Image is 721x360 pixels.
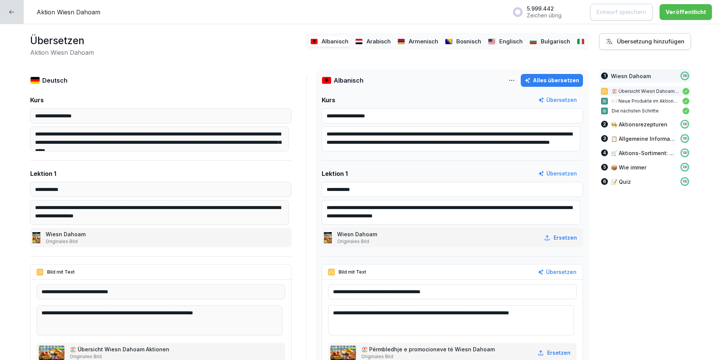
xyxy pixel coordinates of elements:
p: Wiesn Dahoam [611,72,651,80]
div: 6 [601,178,608,185]
div: 1 [601,72,608,79]
img: i2lk4z1d7ua5epduhqyac4ok.png [330,346,356,360]
div: Alles übersetzen [525,76,579,85]
img: wjnbwx15h8zmubfocf5m9pae.png [324,231,332,245]
p: Zeichen übrig [527,12,561,19]
p: 🧑‍🍳 Aktionsrezepturen [611,120,667,128]
div: 5 [601,164,608,171]
p: Bild mit Text [47,269,75,275]
p: 100 [683,179,687,184]
p: Originales Bild [70,353,171,360]
img: ba.svg [445,38,453,45]
p: Originales Bild [337,238,379,245]
p: Kurs [30,95,44,105]
p: Bosnisch [456,37,481,46]
button: Übersetzen [538,268,577,276]
p: Die nächsten Schritte [612,108,679,114]
img: am.svg [397,38,405,45]
p: 📦 Wie immer [611,163,646,171]
button: Alles übersetzen [521,74,583,87]
img: us.svg [488,38,496,45]
p: Bulgarisch [541,37,570,46]
img: eg.svg [355,38,363,45]
h1: Übersetzen [30,33,94,48]
button: Übersetzung hinzufügen [599,33,691,50]
p: 5.999.442 [527,5,561,12]
div: Übersetzung hinzufügen [606,37,684,46]
p: Albanisch [322,37,348,46]
p: 100 [683,136,687,141]
p: Lektion 1 [30,169,56,178]
p: Wiesn Dahoam [46,230,87,238]
p: 🏖️ Përmbledhje e promocioneve të Wiesn Dahoam [361,345,496,353]
img: i2lk4z1d7ua5epduhqyac4ok.png [39,346,64,360]
p: Ersetzen [554,234,577,242]
img: it.svg [577,38,585,45]
button: Übersetzen [538,169,577,178]
img: de.svg [30,77,40,84]
img: bg.svg [529,38,537,45]
button: Übersetzen [538,96,577,104]
p: 🛒 Aktions-Sortiment: Produkte und Einkauf [611,149,677,157]
button: 5.999.442Zeichen übrig [509,2,583,22]
p: Aktion Wiesn Dahoam [37,8,100,17]
p: Entwurf speichern [597,8,646,16]
img: wjnbwx15h8zmubfocf5m9pae.png [32,231,40,245]
p: Wiesn Dahoam [337,230,379,238]
p: Lektion 1 [322,169,348,178]
p: 📝 Quiz [611,178,631,186]
p: Bild mit Text [339,269,366,275]
p: Englisch [499,37,523,46]
p: Kurs [322,95,335,105]
p: 100 [683,165,687,169]
p: 📋 Allgemeine Informationen [611,135,677,143]
p: 🍽️ Neue Produkte im Aktionssortiment [612,98,679,105]
div: 3 [601,135,608,142]
div: 4 [601,149,608,156]
div: Veröffentlicht [666,8,706,16]
p: 🏖️ Übersicht Wiesn Dahoam Aktionen [612,88,679,95]
p: Deutsch [42,76,67,85]
p: Ersetzen [547,349,571,357]
h2: Aktion Wiesn Dahoam [30,48,94,57]
button: Veröffentlicht [660,4,712,20]
p: 🏖️ Übersicht Wiesn Dahoam Aktionen [70,345,171,353]
p: Originales Bild [46,238,87,245]
p: 100 [683,151,687,155]
p: Arabisch [367,37,391,46]
p: 100 [683,122,687,126]
button: Entwurf speichern [590,4,653,20]
div: 2 [601,121,608,128]
p: Originales Bild [361,353,496,360]
img: al.svg [322,77,331,84]
img: al.svg [310,38,318,45]
p: 100 [683,74,687,78]
p: Albanisch [334,76,364,85]
p: Armenisch [409,37,438,46]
